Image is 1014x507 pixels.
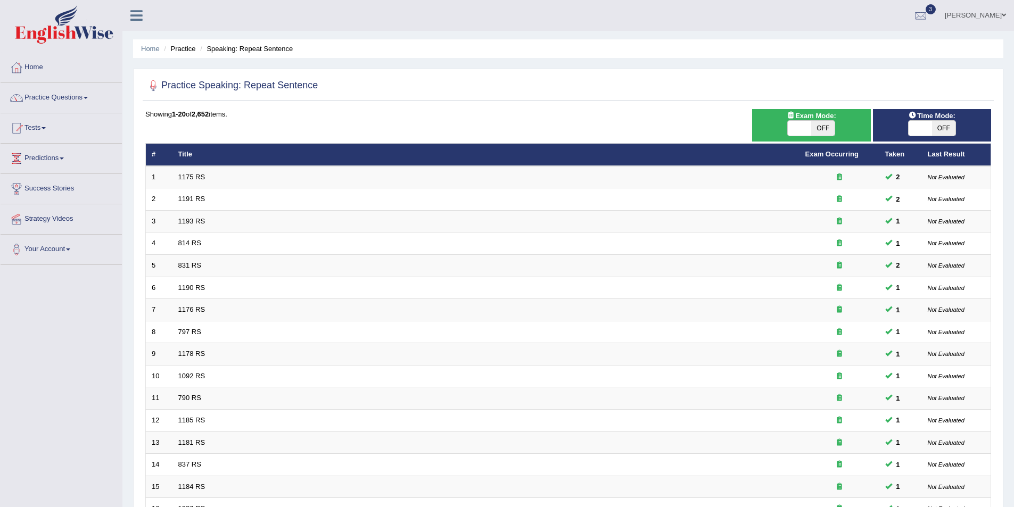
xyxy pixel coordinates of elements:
[178,239,201,247] a: 814 RS
[178,173,205,181] a: 1175 RS
[141,45,160,53] a: Home
[178,195,205,203] a: 1191 RS
[805,283,873,293] div: Exam occurring question
[145,109,991,119] div: Showing of items.
[892,194,904,205] span: You can still take this question
[892,459,904,470] span: You can still take this question
[805,482,873,492] div: Exam occurring question
[928,439,964,446] small: Not Evaluated
[1,83,122,110] a: Practice Questions
[805,217,873,227] div: Exam occurring question
[928,461,964,468] small: Not Evaluated
[928,285,964,291] small: Not Evaluated
[146,144,172,166] th: #
[145,78,318,94] h2: Practice Speaking: Repeat Sentence
[178,372,205,380] a: 1092 RS
[1,144,122,170] a: Predictions
[805,415,873,426] div: Exam occurring question
[782,110,840,121] span: Exam Mode:
[178,483,205,491] a: 1184 RS
[1,235,122,261] a: Your Account
[172,110,186,118] b: 1-20
[178,305,205,313] a: 1176 RS
[178,284,205,292] a: 1190 RS
[892,481,904,492] span: You can still take this question
[892,414,904,426] span: You can still take this question
[1,204,122,231] a: Strategy Videos
[805,150,859,158] a: Exam Occurring
[805,261,873,271] div: Exam occurring question
[892,393,904,404] span: You can still take this question
[146,431,172,454] td: 13
[892,282,904,293] span: You can still take this question
[904,110,960,121] span: Time Mode:
[928,484,964,490] small: Not Evaluated
[178,328,201,336] a: 797 RS
[146,255,172,277] td: 5
[805,371,873,381] div: Exam occurring question
[1,113,122,140] a: Tests
[928,218,964,225] small: Not Evaluated
[146,476,172,498] td: 15
[178,394,201,402] a: 790 RS
[928,306,964,313] small: Not Evaluated
[892,215,904,227] span: You can still take this question
[146,188,172,211] td: 2
[879,144,922,166] th: Taken
[892,304,904,315] span: You can still take this question
[932,121,955,136] span: OFF
[928,417,964,423] small: Not Evaluated
[146,343,172,365] td: 9
[1,174,122,201] a: Success Stories
[892,171,904,182] span: You can still take this question
[805,438,873,448] div: Exam occurring question
[192,110,209,118] b: 2,652
[928,329,964,335] small: Not Evaluated
[928,196,964,202] small: Not Evaluated
[892,326,904,337] span: You can still take this question
[805,393,873,403] div: Exam occurring question
[928,395,964,401] small: Not Evaluated
[892,437,904,448] span: You can still take this question
[805,172,873,182] div: Exam occurring question
[197,44,293,54] li: Speaking: Repeat Sentence
[178,460,201,468] a: 837 RS
[928,174,964,180] small: Not Evaluated
[146,299,172,321] td: 7
[161,44,195,54] li: Practice
[146,409,172,431] td: 12
[928,351,964,357] small: Not Evaluated
[178,350,205,358] a: 1178 RS
[146,277,172,299] td: 6
[146,321,172,343] td: 8
[892,238,904,249] span: You can still take this question
[805,327,873,337] div: Exam occurring question
[752,109,870,142] div: Show exams occurring in exams
[178,416,205,424] a: 1185 RS
[146,454,172,476] td: 14
[146,232,172,255] td: 4
[805,460,873,470] div: Exam occurring question
[926,4,936,14] span: 3
[146,210,172,232] td: 3
[172,144,799,166] th: Title
[146,387,172,410] td: 11
[178,261,201,269] a: 831 RS
[178,217,205,225] a: 1193 RS
[928,262,964,269] small: Not Evaluated
[1,53,122,79] a: Home
[146,166,172,188] td: 1
[922,144,991,166] th: Last Result
[892,260,904,271] span: You can still take this question
[805,305,873,315] div: Exam occurring question
[892,348,904,360] span: You can still take this question
[805,194,873,204] div: Exam occurring question
[805,349,873,359] div: Exam occurring question
[178,438,205,446] a: 1181 RS
[146,365,172,387] td: 10
[928,240,964,246] small: Not Evaluated
[805,238,873,248] div: Exam occurring question
[928,373,964,379] small: Not Evaluated
[811,121,835,136] span: OFF
[892,370,904,381] span: You can still take this question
